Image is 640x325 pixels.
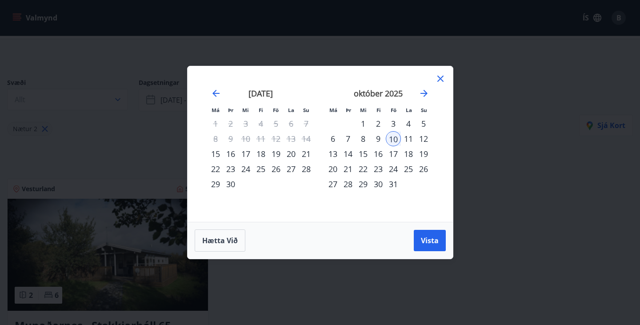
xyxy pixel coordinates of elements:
[242,107,249,113] small: Mi
[325,177,340,192] td: Choose mánudagur, 27. október 2025 as your check-out date. It’s available.
[223,116,238,131] td: Not available. þriðjudagur, 2. september 2025
[386,116,401,131] td: Choose föstudagur, 3. október 2025 as your check-out date. It’s available.
[386,146,401,161] div: 17
[401,146,416,161] div: 18
[208,161,223,177] div: 22
[273,107,279,113] small: Fö
[268,161,284,177] div: 26
[208,177,223,192] div: 29
[238,161,253,177] div: 24
[356,131,371,146] div: 8
[195,229,245,252] button: Hætta við
[325,177,340,192] div: 27
[208,146,223,161] td: Choose mánudagur, 15. september 2025 as your check-out date. It’s available.
[401,131,416,146] td: Choose laugardagur, 11. október 2025 as your check-out date. It’s available.
[198,77,442,211] div: Calendar
[340,131,356,146] div: 7
[346,107,351,113] small: Þr
[223,161,238,177] td: Choose þriðjudagur, 23. september 2025 as your check-out date. It’s available.
[288,107,294,113] small: La
[268,146,284,161] div: 19
[238,131,253,146] td: Not available. miðvikudagur, 10. september 2025
[325,146,340,161] td: Choose mánudagur, 13. október 2025 as your check-out date. It’s available.
[223,146,238,161] td: Choose þriðjudagur, 16. september 2025 as your check-out date. It’s available.
[284,146,299,161] div: 20
[202,236,238,245] span: Hætta við
[238,146,253,161] td: Choose miðvikudagur, 17. september 2025 as your check-out date. It’s available.
[253,116,268,131] td: Not available. fimmtudagur, 4. september 2025
[416,146,431,161] td: Choose sunnudagur, 19. október 2025 as your check-out date. It’s available.
[228,107,233,113] small: Þr
[238,146,253,161] div: 17
[386,161,401,177] td: Choose föstudagur, 24. október 2025 as your check-out date. It’s available.
[386,116,401,131] div: 3
[299,131,314,146] td: Not available. sunnudagur, 14. september 2025
[268,146,284,161] td: Choose föstudagur, 19. september 2025 as your check-out date. It’s available.
[325,131,340,146] td: Choose mánudagur, 6. október 2025 as your check-out date. It’s available.
[223,177,238,192] td: Choose þriðjudagur, 30. september 2025 as your check-out date. It’s available.
[325,146,340,161] div: 13
[416,131,431,146] div: 12
[325,161,340,177] div: 20
[386,146,401,161] td: Choose föstudagur, 17. október 2025 as your check-out date. It’s available.
[329,107,337,113] small: Má
[284,161,299,177] td: Choose laugardagur, 27. september 2025 as your check-out date. It’s available.
[268,116,284,131] td: Not available. föstudagur, 5. september 2025
[371,177,386,192] div: 30
[416,146,431,161] div: 19
[340,161,356,177] div: 21
[299,116,314,131] td: Not available. sunnudagur, 7. september 2025
[223,177,238,192] div: 30
[284,116,299,131] td: Not available. laugardagur, 6. september 2025
[419,88,429,99] div: Move forward to switch to the next month.
[406,107,412,113] small: La
[356,177,371,192] td: Choose miðvikudagur, 29. október 2025 as your check-out date. It’s available.
[284,161,299,177] div: 27
[268,161,284,177] td: Choose föstudagur, 26. september 2025 as your check-out date. It’s available.
[354,88,403,99] strong: október 2025
[421,107,427,113] small: Su
[325,161,340,177] td: Choose mánudagur, 20. október 2025 as your check-out date. It’s available.
[401,116,416,131] div: 4
[208,116,223,131] td: Not available. mánudagur, 1. september 2025
[208,146,223,161] div: 15
[371,161,386,177] div: 23
[401,161,416,177] td: Choose laugardagur, 25. október 2025 as your check-out date. It’s available.
[208,131,223,146] td: Not available. mánudagur, 8. september 2025
[401,161,416,177] div: 25
[421,236,439,245] span: Vista
[356,131,371,146] td: Choose miðvikudagur, 8. október 2025 as your check-out date. It’s available.
[356,146,371,161] td: Choose miðvikudagur, 15. október 2025 as your check-out date. It’s available.
[371,146,386,161] td: Choose fimmtudagur, 16. október 2025 as your check-out date. It’s available.
[371,131,386,146] div: 9
[253,131,268,146] td: Not available. fimmtudagur, 11. september 2025
[340,146,356,161] td: Choose þriðjudagur, 14. október 2025 as your check-out date. It’s available.
[371,161,386,177] td: Choose fimmtudagur, 23. október 2025 as your check-out date. It’s available.
[386,177,401,192] td: Choose föstudagur, 31. október 2025 as your check-out date. It’s available.
[248,88,273,99] strong: [DATE]
[356,161,371,177] td: Choose miðvikudagur, 22. október 2025 as your check-out date. It’s available.
[223,146,238,161] div: 16
[356,116,371,131] div: 1
[371,146,386,161] div: 16
[401,131,416,146] div: 11
[340,177,356,192] td: Choose þriðjudagur, 28. október 2025 as your check-out date. It’s available.
[386,131,401,146] td: Selected as start date. föstudagur, 10. október 2025
[401,146,416,161] td: Choose laugardagur, 18. október 2025 as your check-out date. It’s available.
[401,116,416,131] td: Choose laugardagur, 4. október 2025 as your check-out date. It’s available.
[223,161,238,177] div: 23
[391,107,396,113] small: Fö
[340,131,356,146] td: Choose þriðjudagur, 7. október 2025 as your check-out date. It’s available.
[299,146,314,161] td: Choose sunnudagur, 21. september 2025 as your check-out date. It’s available.
[299,146,314,161] div: 21
[356,146,371,161] div: 15
[325,131,340,146] div: 6
[253,161,268,177] td: Choose fimmtudagur, 25. september 2025 as your check-out date. It’s available.
[212,107,220,113] small: Má
[253,146,268,161] div: 18
[371,116,386,131] div: 2
[371,131,386,146] td: Choose fimmtudagur, 9. október 2025 as your check-out date. It’s available.
[253,146,268,161] td: Choose fimmtudagur, 18. september 2025 as your check-out date. It’s available.
[223,131,238,146] td: Not available. þriðjudagur, 9. september 2025
[386,177,401,192] div: 31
